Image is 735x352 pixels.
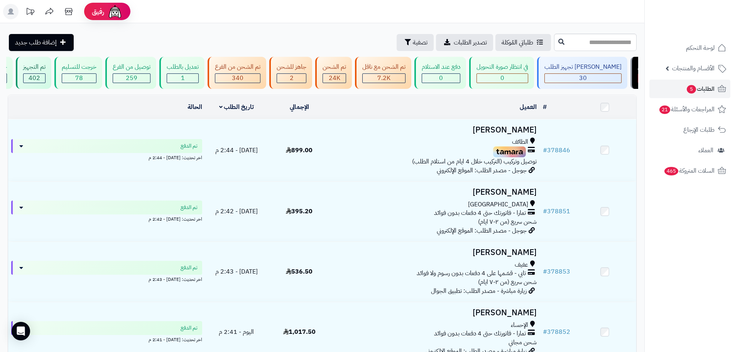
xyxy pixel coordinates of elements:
[11,153,202,161] div: اخر تحديث: [DATE] - 2:44 م
[334,126,537,134] h3: [PERSON_NAME]
[113,63,150,71] div: توصيل من الفرع
[412,157,537,166] span: توصيل وتركيب (التركيب خلال 4 ايام من استلام الطلب)
[543,207,570,216] a: #378851
[638,63,652,71] div: مرتجع
[543,102,547,112] a: #
[437,166,527,175] span: جوجل - مصدر الطلب: الموقع الإلكتروني
[181,264,198,272] span: تم الدفع
[219,102,254,112] a: تاريخ الطلب
[422,74,460,83] div: 0
[649,141,730,160] a: العملاء
[468,57,536,89] a: في انتظار صورة التحويل 0
[362,63,406,71] div: تم الشحن مع ناقل
[413,57,468,89] a: دفع عند الاستلام 0
[431,286,527,296] span: زيارة مباشرة - مصدر الطلب: تطبيق الجوال
[20,4,40,21] a: تحديثات المنصة
[113,74,150,83] div: 259
[478,277,537,287] span: شحن سريع (من ٢-٧ ايام)
[659,105,670,114] span: 21
[512,138,528,146] span: الطائف
[75,73,83,83] span: 78
[683,124,715,135] span: طلبات الإرجاع
[62,63,96,71] div: خرجت للتسليم
[454,38,487,47] span: تصدير الطلبات
[543,327,547,337] span: #
[9,34,74,51] a: إضافة طلب جديد
[290,102,309,112] a: الإجمالي
[649,162,730,180] a: السلات المتروكة465
[215,207,258,216] span: [DATE] - 2:42 م
[434,329,526,338] span: تمارا - فاتورتك حتى 4 دفعات بدون فوائد
[283,327,316,337] span: 1,017.50
[437,226,527,235] span: جوجل - مصدر الطلب: الموقع الإلكتروني
[683,21,728,37] img: logo-2.png
[29,73,40,83] span: 402
[687,85,696,94] span: 5
[664,167,678,175] span: 465
[215,74,260,83] div: 340
[436,34,493,51] a: تصدير الطلبات
[509,338,537,347] span: شحن مجاني
[126,73,137,83] span: 259
[277,74,306,83] div: 2
[181,324,198,332] span: تم الدفع
[353,57,413,89] a: تم الشحن مع ناقل 7.2K
[334,308,537,317] h3: [PERSON_NAME]
[502,38,533,47] span: طلباتي المُوكلة
[268,57,314,89] a: جاهز للشحن 2
[167,74,198,83] div: 1
[277,63,306,71] div: جاهز للشحن
[686,83,715,94] span: الطلبات
[377,73,390,83] span: 7.2K
[515,260,528,269] span: عفيف
[92,7,104,16] span: رفيق
[649,121,730,139] a: طلبات الإرجاع
[543,267,570,276] a: #378853
[397,34,434,51] button: تصفية
[439,73,443,83] span: 0
[215,63,260,71] div: تم الشحن من الفرع
[11,275,202,283] div: اخر تحديث: [DATE] - 2:43 م
[543,146,547,155] span: #
[215,146,258,155] span: [DATE] - 2:44 م
[511,321,528,330] span: الإحساء
[422,63,460,71] div: دفع عند الاستلام
[629,57,659,89] a: مرتجع 1.8K
[649,100,730,119] a: المراجعات والأسئلة21
[23,63,46,71] div: تم التجهيز
[219,327,254,337] span: اليوم - 2:41 م
[314,57,353,89] a: تم الشحن 24K
[181,142,198,150] span: تم الدفع
[232,73,243,83] span: 340
[323,63,346,71] div: تم الشحن
[181,73,185,83] span: 1
[104,57,158,89] a: توصيل من الفرع 259
[579,73,587,83] span: 30
[167,63,199,71] div: تعديل بالطلب
[478,217,537,226] span: شحن سريع (من ٢-٧ ايام)
[290,73,294,83] span: 2
[363,74,405,83] div: 7222
[672,63,715,74] span: الأقسام والمنتجات
[158,57,206,89] a: تعديل بالطلب 1
[520,102,537,112] a: العميل
[334,248,537,257] h3: [PERSON_NAME]
[545,74,621,83] div: 30
[649,80,730,98] a: الطلبات5
[215,267,258,276] span: [DATE] - 2:43 م
[434,209,526,218] span: تمارا - فاتورتك حتى 4 دفعات بدون فوائد
[659,104,715,115] span: المراجعات والأسئلة
[543,327,570,337] a: #378852
[476,63,528,71] div: في انتظار صورة التحويل
[698,145,713,156] span: العملاء
[286,207,313,216] span: 395.20
[664,165,715,176] span: السلات المتروكة
[544,63,622,71] div: [PERSON_NAME] تجهيز الطلب
[286,146,313,155] span: 899.00
[181,204,198,211] span: تم الدفع
[417,269,526,278] span: تابي - قسّمها على 4 دفعات بدون رسوم ولا فوائد
[543,267,547,276] span: #
[536,57,629,89] a: [PERSON_NAME] تجهيز الطلب 30
[24,74,45,83] div: 402
[649,39,730,57] a: لوحة التحكم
